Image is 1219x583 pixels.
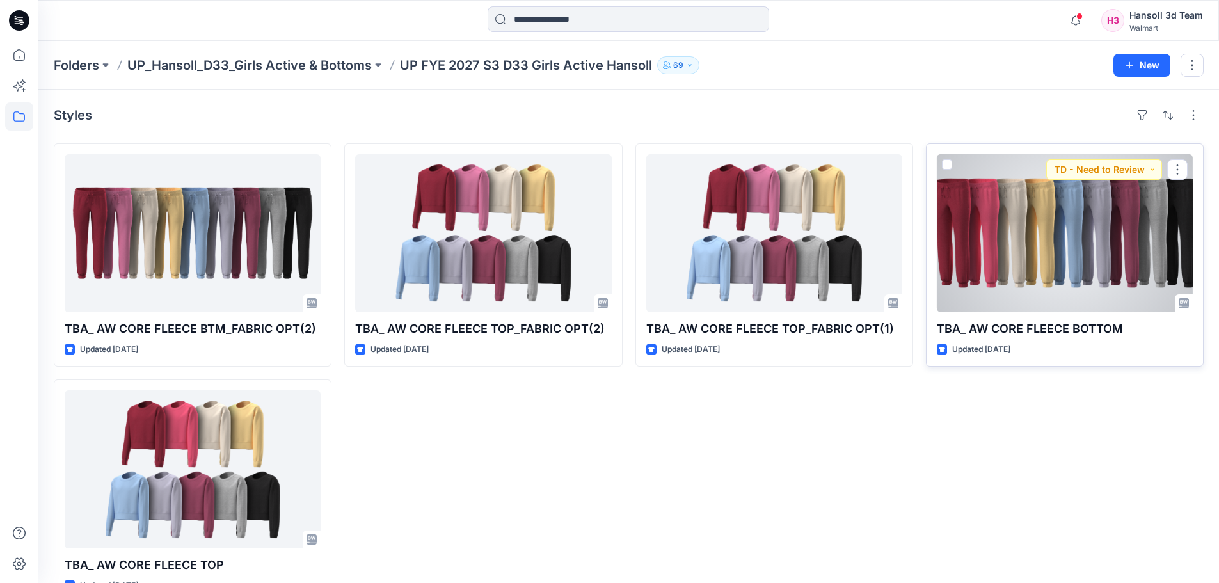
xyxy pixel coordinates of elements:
[355,154,611,312] a: TBA_ AW CORE FLEECE TOP_FABRIC OPT(2)
[1101,9,1124,32] div: H3
[1129,8,1203,23] div: Hansoll 3d Team
[937,320,1193,338] p: TBA_ AW CORE FLEECE BOTTOM
[937,154,1193,312] a: TBA_ AW CORE FLEECE BOTTOM
[662,343,720,356] p: Updated [DATE]
[646,320,902,338] p: TBA_ AW CORE FLEECE TOP_FABRIC OPT(1)
[657,56,699,74] button: 69
[370,343,429,356] p: Updated [DATE]
[400,56,652,74] p: UP FYE 2027 S3 D33 Girls Active Hansoll
[65,556,321,574] p: TBA_ AW CORE FLEECE TOP
[65,390,321,548] a: TBA_ AW CORE FLEECE TOP
[54,108,92,123] h4: Styles
[54,56,99,74] a: Folders
[127,56,372,74] a: UP_Hansoll_D33_Girls Active & Bottoms
[673,58,683,72] p: 69
[646,154,902,312] a: TBA_ AW CORE FLEECE TOP_FABRIC OPT(1)
[355,320,611,338] p: TBA_ AW CORE FLEECE TOP_FABRIC OPT(2)
[1113,54,1170,77] button: New
[952,343,1010,356] p: Updated [DATE]
[65,154,321,312] a: TBA_ AW CORE FLEECE BTM_FABRIC OPT(2)
[65,320,321,338] p: TBA_ AW CORE FLEECE BTM_FABRIC OPT(2)
[80,343,138,356] p: Updated [DATE]
[1129,23,1203,33] div: Walmart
